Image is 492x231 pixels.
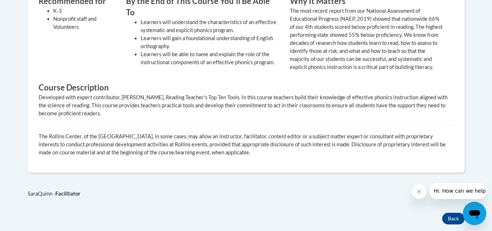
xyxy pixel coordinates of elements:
[412,184,426,199] iframe: Close message
[55,190,80,197] b: Facilitator
[290,8,442,70] value: The most recent report from our National Assessment of Educational Progress (NAEP, 2019) showed t...
[429,183,486,199] iframe: Message from company
[53,7,115,15] li: K-3
[28,190,465,198] div: SaraQuinn -
[141,18,279,34] li: Learners will understand the characteristics of an effective systematic and explicit phonics prog...
[39,93,454,118] div: Developed with expert contributor, [PERSON_NAME], Reading Teacher's Top Ten Tools. In this course...
[141,50,279,66] li: Learners will be able to name and explain the role of the instructional components of an effectiv...
[141,34,279,50] li: Learners will gain a foundational understanding of English orthography.
[463,202,486,225] iframe: Button to launch messaging window
[39,132,454,157] p: The Rollins Center, of the [GEOGRAPHIC_DATA], in some cases, may allow an instructor, facilitator...
[4,5,59,11] span: Hi. How can we help?
[53,15,115,31] li: Nonprofit staff and Volunteers
[442,213,465,224] button: Back
[39,82,454,93] h3: Course Description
